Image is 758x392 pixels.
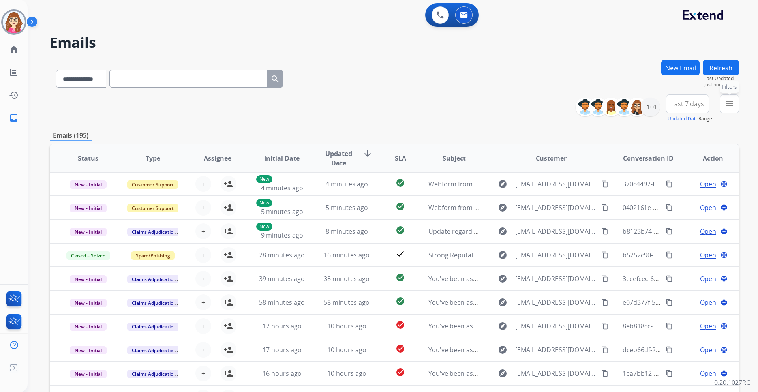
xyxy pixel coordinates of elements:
[195,247,211,263] button: +
[263,369,302,378] span: 16 hours ago
[623,227,745,236] span: b8123b74-17a3-4e3a-bb54-8ce86e7c5486
[668,116,698,122] button: Updated Date
[623,369,745,378] span: 1ea7bb12-c807-49a6-9c4e-210904bd6d0e
[263,345,302,354] span: 17 hours ago
[498,227,507,236] mat-icon: explore
[70,299,107,307] span: New - Initial
[704,82,739,88] span: Just now
[70,370,107,378] span: New - Initial
[326,203,368,212] span: 5 minutes ago
[722,83,737,91] span: Filters
[127,275,181,283] span: Claims Adjudication
[666,299,673,306] mat-icon: content_copy
[601,346,608,353] mat-icon: content_copy
[70,275,107,283] span: New - Initial
[428,298,676,307] span: You've been assigned a new service order: 9884b3f5-008f-48e7-b5bd-b0a8371cebe9
[224,274,233,283] mat-icon: person_add
[131,251,175,260] span: Spam/Phishing
[428,227,730,236] span: Update regarding your fulfillment method for Service Order: 76c3ea45-0d29-460a-a97c-754bc3c46c69
[720,204,728,211] mat-icon: language
[666,251,673,259] mat-icon: content_copy
[201,227,205,236] span: +
[515,298,597,307] span: [EMAIL_ADDRESS][DOMAIN_NAME]
[704,75,739,82] span: Last Updated:
[201,203,205,212] span: +
[720,323,728,330] mat-icon: language
[195,200,211,216] button: +
[720,228,728,235] mat-icon: language
[515,274,597,283] span: [EMAIL_ADDRESS][DOMAIN_NAME]
[498,274,507,283] mat-icon: explore
[703,60,739,75] button: Refresh
[720,370,728,377] mat-icon: language
[666,370,673,377] mat-icon: content_copy
[623,180,741,188] span: 370c4497-fa4f-46b1-b501-3e209396c2b5
[428,180,607,188] span: Webform from [EMAIL_ADDRESS][DOMAIN_NAME] on [DATE]
[224,321,233,331] mat-icon: person_add
[396,320,405,330] mat-icon: check_circle
[363,149,372,158] mat-icon: arrow_downward
[259,298,305,307] span: 58 minutes ago
[428,251,593,259] span: Strong Reputation = Strong Revenue. Let’s Build It Now.
[259,251,305,259] span: 28 minutes ago
[396,249,405,259] mat-icon: check
[674,144,739,172] th: Action
[601,180,608,188] mat-icon: content_copy
[195,271,211,287] button: +
[3,11,25,33] img: avatar
[498,179,507,189] mat-icon: explore
[515,345,597,354] span: [EMAIL_ADDRESS][DOMAIN_NAME]
[623,322,743,330] span: 8eb818cc-b385-436c-b949-f22a091166dd
[70,346,107,354] span: New - Initial
[224,250,233,260] mat-icon: person_add
[720,180,728,188] mat-icon: language
[666,204,673,211] mat-icon: content_copy
[50,35,739,51] h2: Emails
[720,346,728,353] mat-icon: language
[725,99,734,109] mat-icon: menu
[324,274,370,283] span: 38 minutes ago
[396,202,405,211] mat-icon: check_circle
[666,180,673,188] mat-icon: content_copy
[714,378,750,387] p: 0.20.1027RC
[428,203,607,212] span: Webform from [EMAIL_ADDRESS][DOMAIN_NAME] on [DATE]
[261,207,303,216] span: 5 minutes ago
[327,322,366,330] span: 10 hours ago
[428,322,675,330] span: You've been assigned a new service order: 759768ac-4414-48f5-9319-ca1a2b00abfd
[264,154,300,163] span: Initial Date
[623,251,738,259] span: b5252c90-d4fc-4a54-83ef-63f37b7fee13
[201,321,205,331] span: +
[324,298,370,307] span: 58 minutes ago
[256,223,272,231] p: New
[201,274,205,283] span: +
[326,227,368,236] span: 8 minutes ago
[700,274,716,283] span: Open
[720,251,728,259] mat-icon: language
[396,344,405,353] mat-icon: check_circle
[428,369,676,378] span: You've been assigned a new service order: b18ac86b-c4ec-4e94-8777-9faed7e20793
[700,179,716,189] span: Open
[515,369,597,378] span: [EMAIL_ADDRESS][DOMAIN_NAME]
[261,184,303,192] span: 4 minutes ago
[195,318,211,334] button: +
[146,154,160,163] span: Type
[428,345,675,354] span: You've been assigned a new service order: 3e4a0f09-d5aa-449d-9d5f-62e18ce21e32
[498,321,507,331] mat-icon: explore
[327,369,366,378] span: 10 hours ago
[601,299,608,306] mat-icon: content_copy
[668,115,712,122] span: Range
[720,94,739,113] button: Filters
[700,203,716,212] span: Open
[515,179,597,189] span: [EMAIL_ADDRESS][DOMAIN_NAME]
[498,250,507,260] mat-icon: explore
[256,199,272,207] p: New
[224,369,233,378] mat-icon: person_add
[201,369,205,378] span: +
[601,251,608,259] mat-icon: content_copy
[9,68,19,77] mat-icon: list_alt
[396,178,405,188] mat-icon: check_circle
[700,321,716,331] span: Open
[70,204,107,212] span: New - Initial
[324,251,370,259] span: 16 minutes ago
[78,154,98,163] span: Status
